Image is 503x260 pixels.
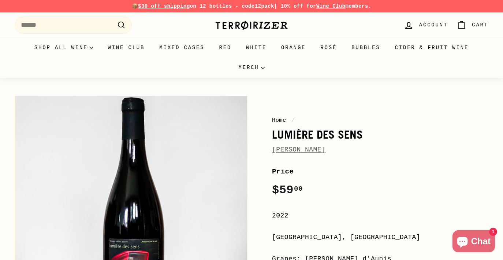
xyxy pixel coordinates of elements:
[452,14,493,36] a: Cart
[272,128,488,141] h1: Lumière des Sens
[212,38,239,58] a: Red
[316,3,346,9] a: Wine Club
[450,230,497,254] inbox-online-store-chat: Shopify online store chat
[419,21,448,29] span: Account
[27,38,101,58] summary: Shop all wine
[274,38,313,58] a: Orange
[388,38,476,58] a: Cider & Fruit Wine
[272,166,488,177] label: Price
[15,2,488,10] p: 📦 on 12 bottles - code | 10% off for members.
[294,185,303,193] sup: 00
[472,21,488,29] span: Cart
[231,58,272,77] summary: Merch
[272,116,488,125] nav: breadcrumbs
[399,14,452,36] a: Account
[272,232,488,243] div: [GEOGRAPHIC_DATA], [GEOGRAPHIC_DATA]
[344,38,387,58] a: Bubbles
[272,210,488,221] div: 2022
[239,38,274,58] a: White
[313,38,344,58] a: Rosé
[138,3,190,9] span: $30 off shipping
[272,146,325,153] a: [PERSON_NAME]
[272,117,286,124] a: Home
[152,38,212,58] a: Mixed Cases
[100,38,152,58] a: Wine Club
[290,117,297,124] span: /
[255,3,274,9] strong: 12pack
[272,183,303,197] span: $59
